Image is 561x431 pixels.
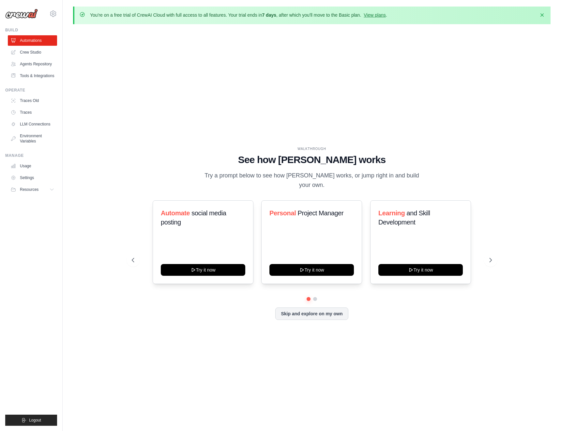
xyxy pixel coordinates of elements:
span: Learning [378,209,405,217]
button: Try it now [161,264,245,276]
div: WALKTHROUGH [132,146,492,151]
span: Automate [161,209,190,217]
button: Skip and explore on my own [275,307,348,320]
a: Settings [8,173,57,183]
a: Agents Repository [8,59,57,69]
a: Traces Old [8,95,57,106]
span: and Skill Development [378,209,430,226]
div: Manage [5,153,57,158]
span: Personal [269,209,296,217]
button: Logout [5,415,57,426]
a: Crew Studio [8,47,57,58]
h1: See how [PERSON_NAME] works [132,154,492,166]
a: LLM Connections [8,119,57,129]
strong: 7 days [262,12,276,18]
p: Try a prompt below to see how [PERSON_NAME] works, or jump right in and build your own. [202,171,421,190]
button: Resources [8,184,57,195]
img: Logo [5,9,38,19]
a: Traces [8,107,57,118]
span: Resources [20,187,38,192]
span: social media posting [161,209,226,226]
a: View plans [364,12,386,18]
a: Automations [8,35,57,46]
span: Logout [29,418,41,423]
div: Build [5,27,57,33]
p: You're on a free trial of CrewAI Cloud with full access to all features. Your trial ends in , aft... [90,12,387,18]
a: Environment Variables [8,131,57,146]
button: Try it now [269,264,354,276]
button: Try it now [378,264,463,276]
a: Tools & Integrations [8,71,57,81]
a: Usage [8,161,57,171]
span: Project Manager [298,209,344,217]
div: Operate [5,88,57,93]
